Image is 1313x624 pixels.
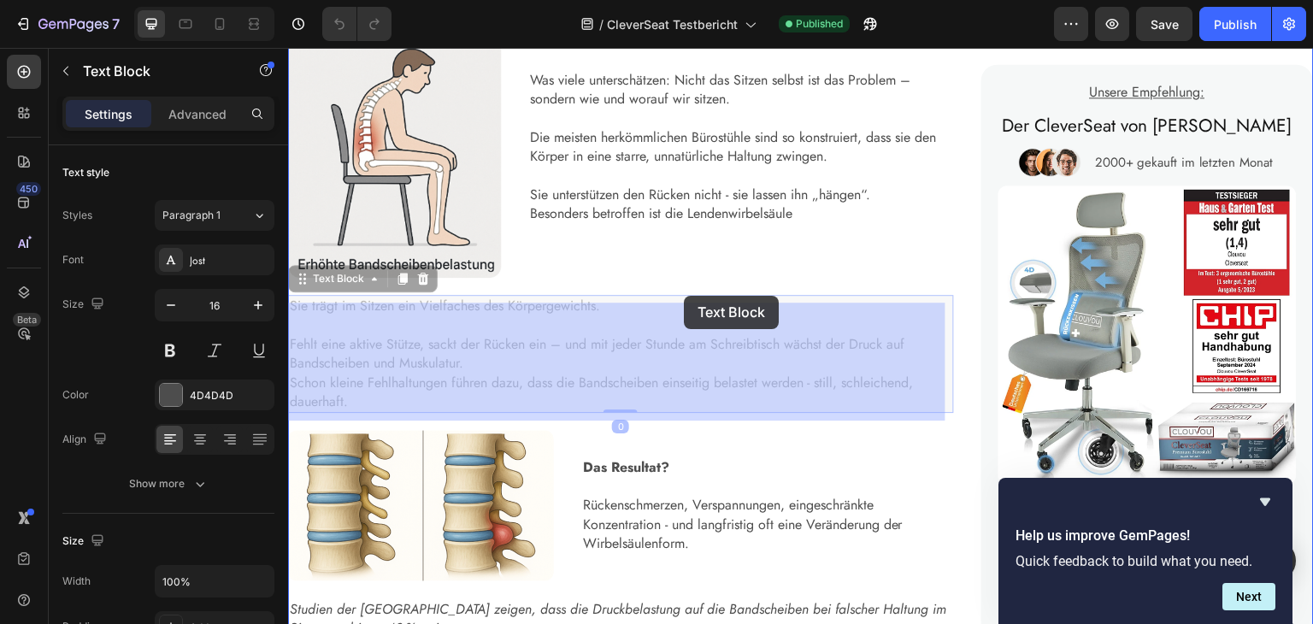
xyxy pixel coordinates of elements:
div: Publish [1214,15,1257,33]
div: 450 [16,182,41,196]
div: Help us improve GemPages! [1016,492,1275,610]
button: Save [1136,7,1192,41]
button: 7 [7,7,127,41]
input: Auto [156,566,274,597]
div: Styles [62,208,92,223]
div: Width [62,574,91,589]
p: Advanced [168,105,227,123]
p: Settings [85,105,132,123]
button: Paragraph 1 [155,200,274,231]
span: Save [1151,17,1179,32]
div: Size [62,293,108,316]
button: Hide survey [1255,492,1275,512]
p: 7 [112,14,120,34]
h2: Help us improve GemPages! [1016,526,1275,546]
span: CleverSeat Testbericht [607,15,738,33]
p: Quick feedback to build what you need. [1016,553,1275,569]
span: Paragraph 1 [162,208,221,223]
button: Next question [1222,583,1275,610]
div: Size [62,530,108,553]
div: Align [62,428,110,451]
div: 4D4D4D [190,388,270,403]
span: Published [796,16,843,32]
div: Show more [129,475,209,492]
span: / [599,15,604,33]
p: Text Block [83,61,228,81]
iframe: Design area [288,48,1313,624]
div: Beta [13,313,41,327]
div: Undo/Redo [322,7,392,41]
button: Publish [1199,7,1271,41]
div: Text style [62,165,109,180]
div: Jost [190,253,270,268]
div: Font [62,252,84,268]
button: Show more [62,468,274,499]
div: Color [62,387,89,403]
